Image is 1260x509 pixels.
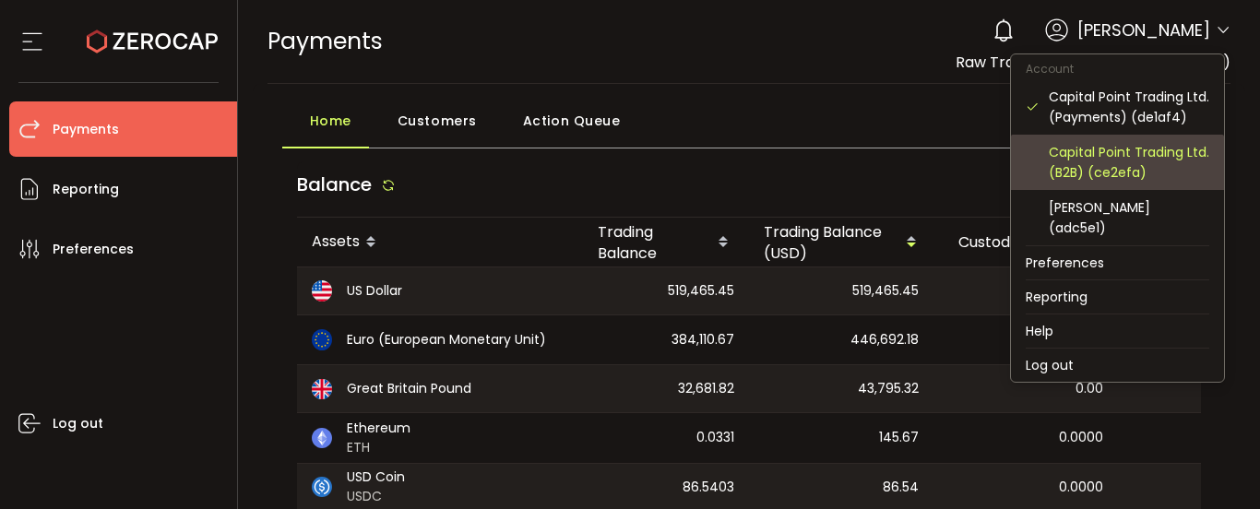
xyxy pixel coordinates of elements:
[347,330,546,349] span: Euro (European Monetary Unit)
[858,378,919,399] span: 43,795.32
[53,176,119,203] span: Reporting
[1011,349,1224,382] li: Log out
[347,379,471,398] span: Great Britain Pound
[1077,18,1210,42] span: [PERSON_NAME]
[1011,246,1224,279] li: Preferences
[523,102,621,139] span: Action Queue
[672,329,734,350] span: 384,110.67
[312,477,333,498] img: usdc_portfolio.svg
[668,280,734,302] span: 519,465.45
[347,487,405,506] span: USDC
[852,280,919,302] span: 519,465.45
[1049,197,1209,238] div: [PERSON_NAME] (adc5e1)
[1049,87,1209,127] div: Capital Point Trading Ltd. (Payments) (de1af4)
[312,329,333,350] img: eur_portfolio.svg
[956,52,1230,73] span: Raw Trading Mauritius Ltd (Payments)
[678,378,734,399] span: 32,681.82
[53,116,119,143] span: Payments
[347,468,405,487] span: USD Coin
[850,329,919,350] span: 446,692.18
[347,281,402,301] span: US Dollar
[267,25,383,57] span: Payments
[879,427,919,448] span: 145.67
[749,221,933,264] div: Trading Balance (USD)
[310,102,351,139] span: Home
[312,428,333,449] img: eth_portfolio.svg
[583,221,749,264] div: Trading Balance
[53,236,134,263] span: Preferences
[347,419,410,438] span: Ethereum
[683,477,734,498] span: 86.5403
[347,438,410,457] span: ETH
[696,427,734,448] span: 0.0331
[398,102,477,139] span: Customers
[1011,314,1224,348] li: Help
[933,227,1118,258] div: Custody Balance
[297,172,372,197] span: Balance
[1049,142,1209,183] div: Capital Point Trading Ltd. (B2B) (ce2efa)
[297,227,583,258] div: Assets
[312,280,333,302] img: usd_portfolio.svg
[1011,61,1088,77] span: Account
[883,477,919,498] span: 86.54
[1011,280,1224,314] li: Reporting
[312,379,333,400] img: gbp_portfolio.svg
[53,410,103,437] span: Log out
[1045,310,1260,509] iframe: Chat Widget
